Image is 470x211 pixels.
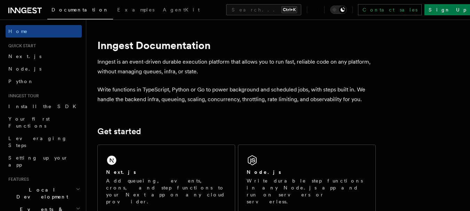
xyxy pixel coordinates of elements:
a: Home [6,25,82,38]
a: Python [6,75,82,88]
span: AgentKit [163,7,200,13]
a: Leveraging Steps [6,132,82,152]
span: Documentation [51,7,109,13]
span: Python [8,79,34,84]
p: Add queueing, events, crons, and step functions to your Next app on any cloud provider. [106,177,226,205]
button: Toggle dark mode [330,6,347,14]
span: Quick start [6,43,36,49]
span: Features [6,177,29,182]
span: Home [8,28,28,35]
span: Node.js [8,66,41,72]
p: Write functions in TypeScript, Python or Go to power background and scheduled jobs, with steps bu... [97,85,376,104]
span: Local Development [6,186,76,200]
a: Examples [113,2,159,19]
span: Examples [117,7,154,13]
a: Setting up your app [6,152,82,171]
a: Get started [97,127,141,136]
kbd: Ctrl+K [281,6,297,13]
span: Leveraging Steps [8,136,67,148]
a: Contact sales [358,4,422,15]
h2: Node.js [247,169,281,176]
p: Inngest is an event-driven durable execution platform that allows you to run fast, reliable code ... [97,57,376,76]
a: Documentation [47,2,113,19]
span: Your first Functions [8,116,50,129]
a: Your first Functions [6,113,82,132]
a: Install the SDK [6,100,82,113]
a: AgentKit [159,2,204,19]
span: Install the SDK [8,104,80,109]
span: Inngest tour [6,93,39,99]
button: Local Development [6,184,82,203]
button: Search...Ctrl+K [226,4,301,15]
span: Setting up your app [8,155,68,168]
span: Next.js [8,54,41,59]
h2: Next.js [106,169,136,176]
p: Write durable step functions in any Node.js app and run on servers or serverless. [247,177,367,205]
h1: Inngest Documentation [97,39,376,51]
a: Next.js [6,50,82,63]
a: Node.js [6,63,82,75]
